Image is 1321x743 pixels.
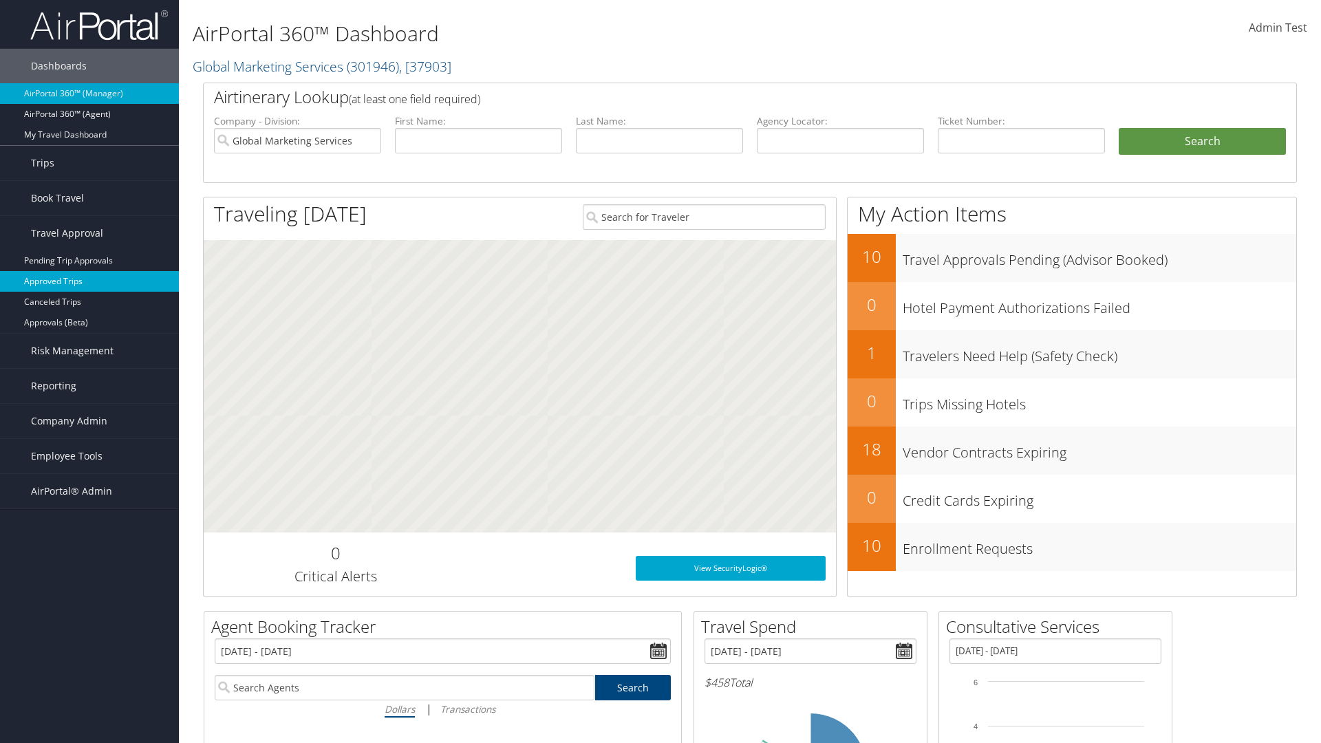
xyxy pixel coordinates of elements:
a: 1Travelers Need Help (Safety Check) [848,330,1296,378]
span: (at least one field required) [349,91,480,107]
i: Transactions [440,702,495,715]
span: Book Travel [31,181,84,215]
h2: 0 [848,486,896,509]
h2: 1 [848,341,896,365]
a: 10Travel Approvals Pending (Advisor Booked) [848,234,1296,282]
span: Travel Approval [31,216,103,250]
span: Employee Tools [31,439,103,473]
h2: Agent Booking Tracker [211,615,681,638]
span: $458 [705,675,729,690]
a: Global Marketing Services [193,57,451,76]
a: View SecurityLogic® [636,556,826,581]
h2: 10 [848,245,896,268]
div: | [215,700,671,718]
button: Search [1119,128,1286,155]
a: 10Enrollment Requests [848,523,1296,571]
h2: 0 [214,541,457,565]
a: 0Trips Missing Hotels [848,378,1296,427]
h3: Travelers Need Help (Safety Check) [903,340,1296,366]
h2: Airtinerary Lookup [214,85,1195,109]
img: airportal-logo.png [30,9,168,41]
label: Agency Locator: [757,114,924,128]
span: Risk Management [31,334,114,368]
a: 0Hotel Payment Authorizations Failed [848,282,1296,330]
h2: 0 [848,293,896,316]
tspan: 4 [974,722,978,731]
tspan: 6 [974,678,978,687]
label: First Name: [395,114,562,128]
span: Admin Test [1249,20,1307,35]
span: AirPortal® Admin [31,474,112,508]
h2: 18 [848,438,896,461]
input: Search Agents [215,675,594,700]
h1: My Action Items [848,200,1296,228]
h2: Travel Spend [701,615,927,638]
span: Trips [31,146,54,180]
h2: 10 [848,534,896,557]
span: Company Admin [31,404,107,438]
h3: Hotel Payment Authorizations Failed [903,292,1296,318]
span: ( 301946 ) [347,57,399,76]
span: Reporting [31,369,76,403]
input: Search for Traveler [583,204,826,230]
a: Search [595,675,672,700]
h3: Critical Alerts [214,567,457,586]
h1: AirPortal 360™ Dashboard [193,19,936,48]
h3: Trips Missing Hotels [903,388,1296,414]
i: Dollars [385,702,415,715]
label: Company - Division: [214,114,381,128]
h1: Traveling [DATE] [214,200,367,228]
h2: 0 [848,389,896,413]
a: Admin Test [1249,7,1307,50]
label: Last Name: [576,114,743,128]
h2: Consultative Services [946,615,1172,638]
span: Dashboards [31,49,87,83]
h3: Vendor Contracts Expiring [903,436,1296,462]
label: Ticket Number: [938,114,1105,128]
a: 0Credit Cards Expiring [848,475,1296,523]
h3: Enrollment Requests [903,532,1296,559]
span: , [ 37903 ] [399,57,451,76]
h3: Credit Cards Expiring [903,484,1296,510]
h3: Travel Approvals Pending (Advisor Booked) [903,244,1296,270]
a: 18Vendor Contracts Expiring [848,427,1296,475]
h6: Total [705,675,916,690]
